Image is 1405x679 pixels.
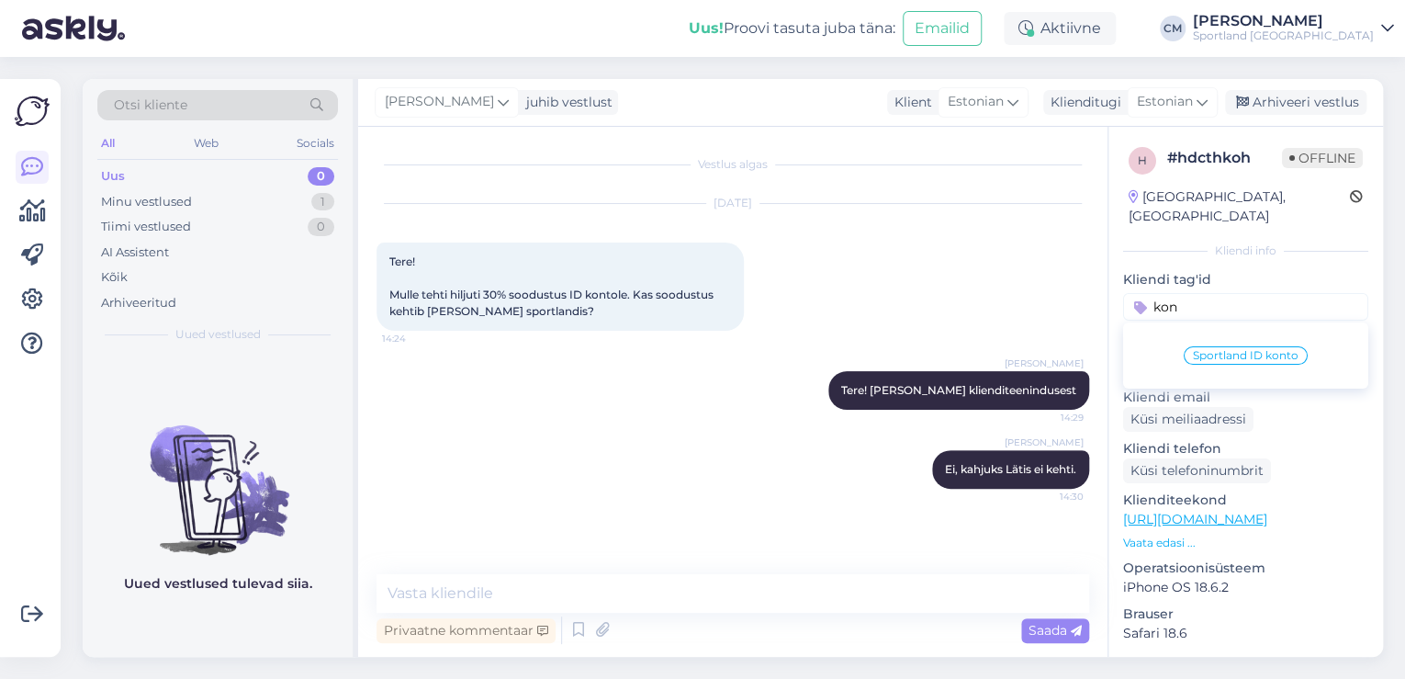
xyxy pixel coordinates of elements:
b: Uus! [689,19,724,37]
div: juhib vestlust [519,93,613,112]
span: Sportland ID konto [1193,350,1298,361]
span: [PERSON_NAME] [385,92,494,112]
div: Küsi meiliaadressi [1123,407,1253,432]
div: Kõik [101,268,128,287]
div: AI Assistent [101,243,169,262]
span: Tere! Mulle tehti hiljuti 30% soodustus ID kontole. Kas soodustus kehtib [PERSON_NAME] sportlandis? [389,255,716,318]
span: 14:30 [1015,490,1084,504]
img: Askly Logo [15,94,50,129]
span: Estonian [948,92,1004,112]
span: h [1138,153,1147,167]
span: 14:24 [382,332,451,345]
a: [PERSON_NAME]Sportland [GEOGRAPHIC_DATA] [1193,14,1394,43]
div: All [97,131,118,155]
a: [URL][DOMAIN_NAME] [1123,511,1267,527]
div: Proovi tasuta juba täna: [689,17,895,40]
span: Otsi kliente [114,96,187,115]
p: Brauser [1123,605,1368,624]
div: [PERSON_NAME] [1193,14,1374,28]
div: Vestlus algas [377,156,1089,173]
span: Estonian [1137,92,1193,112]
span: Uued vestlused [175,326,261,343]
div: 0 [308,218,334,236]
img: No chats [83,392,353,558]
span: Ei, kahjuks Lätis ei kehti. [945,462,1076,476]
div: Küsi telefoninumbrit [1123,458,1271,483]
p: iPhone OS 18.6.2 [1123,578,1368,597]
input: Lisa tag [1123,293,1368,321]
p: Kliendi email [1123,388,1368,407]
div: [DATE] [377,195,1089,211]
div: Socials [293,131,338,155]
div: CM [1160,16,1186,41]
span: Offline [1282,148,1363,168]
div: 0 [308,167,334,186]
p: Uued vestlused tulevad siia. [124,574,312,594]
div: Privaatne kommentaar [377,618,556,643]
p: Safari 18.6 [1123,624,1368,643]
div: Klienditugi [1043,93,1121,112]
span: Saada [1028,622,1082,639]
div: [GEOGRAPHIC_DATA], [GEOGRAPHIC_DATA] [1129,187,1350,226]
div: Minu vestlused [101,193,192,211]
div: Sportland [GEOGRAPHIC_DATA] [1193,28,1374,43]
div: Klient [887,93,932,112]
div: Arhiveeri vestlus [1225,90,1366,115]
span: 14:29 [1015,411,1084,424]
div: Uus [101,167,125,186]
p: Vaata edasi ... [1123,535,1368,551]
div: 1 [311,193,334,211]
p: Kliendi telefon [1123,439,1368,458]
button: Emailid [903,11,982,46]
span: [PERSON_NAME] [1005,436,1084,449]
div: # hdcthkoh [1167,147,1282,169]
p: Kliendi tag'id [1123,270,1368,289]
p: Klienditeekond [1123,491,1368,510]
div: Arhiveeritud [101,294,176,312]
div: Aktiivne [1004,12,1116,45]
div: Tiimi vestlused [101,218,191,236]
div: Kliendi info [1123,243,1368,259]
p: Operatsioonisüsteem [1123,559,1368,578]
span: [PERSON_NAME] [1005,356,1084,370]
div: Web [190,131,222,155]
span: Tere! [PERSON_NAME] klienditeenindusest [841,383,1076,397]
